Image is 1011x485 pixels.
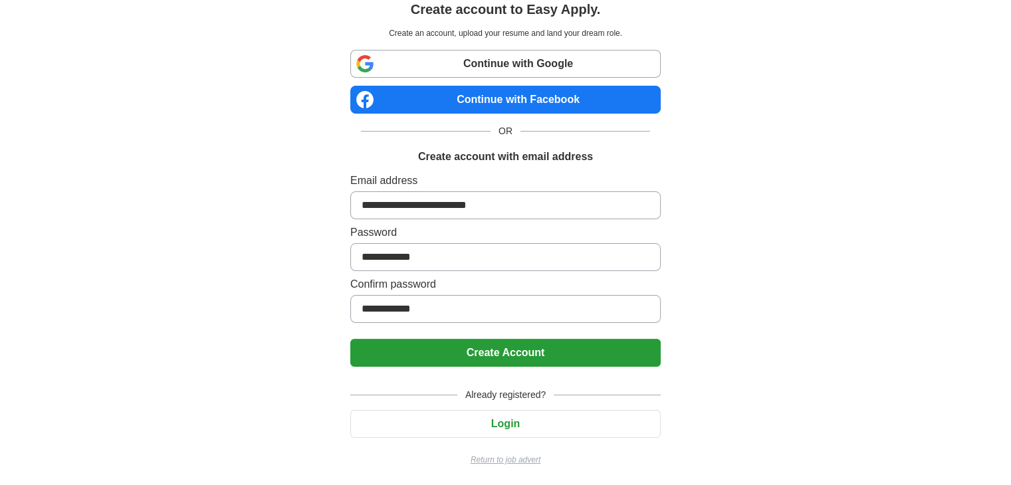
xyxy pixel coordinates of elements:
a: Continue with Google [350,50,661,78]
span: Already registered? [457,388,554,402]
a: Return to job advert [350,454,661,466]
a: Continue with Facebook [350,86,661,114]
button: Create Account [350,339,661,367]
span: OR [491,124,520,138]
label: Password [350,225,661,241]
p: Create an account, upload your resume and land your dream role. [353,27,658,39]
h1: Create account with email address [418,149,593,165]
button: Login [350,410,661,438]
a: Login [350,418,661,429]
label: Email address [350,173,661,189]
label: Confirm password [350,276,661,292]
